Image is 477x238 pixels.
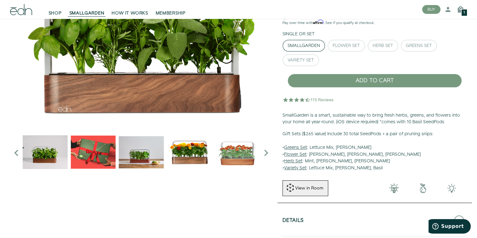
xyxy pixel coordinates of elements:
button: Herb Set [368,40,398,52]
iframe: Opens a widget where you can find more information [428,219,471,235]
a: SMALLGARDEN [66,3,108,16]
button: View in Room [282,180,328,196]
span: SMALLGARDEN [69,10,104,16]
button: Greens Set [401,40,437,52]
a: SHOP [45,3,66,16]
img: edn-smallgarden-marigold-hero-SLV-2000px_1024x.png [167,130,212,174]
span: Affirm [313,20,323,24]
img: green-earth.png [409,183,437,193]
div: SmallGarden [288,44,320,48]
button: SmallGarden [282,40,325,52]
span: MEMBERSHIP [156,10,186,16]
u: Flower Set [284,151,306,158]
a: HOW IT WORKS [108,3,152,16]
span: HOW IT WORKS [112,10,148,16]
label: Single or Set [282,31,315,37]
p: Pay over time with . See if you qualify at checkout. [282,20,467,26]
img: 4.5 star rating [282,93,334,106]
div: 4 / 6 [119,130,164,176]
img: edn-smallgarden-tech.png [437,183,466,193]
u: Greens Set [284,144,307,151]
div: Herb Set [373,44,393,48]
div: 6 / 6 [215,130,260,176]
div: Variety Set [288,58,314,62]
button: Flower Set [328,40,365,52]
img: edn-smallgarden-mixed-herbs-table-product-2000px_1024x.jpg [119,130,164,174]
button: ADD TO CART [288,74,462,88]
p: • : Lettuce Mix, [PERSON_NAME] • : [PERSON_NAME], [PERSON_NAME], [PERSON_NAME] • : Mint, [PERSON_... [282,131,467,172]
button: Details [282,209,467,231]
i: Previous slide [10,147,23,159]
img: edn-smallgarden_1024x.jpg [215,130,260,174]
p: SmallGarden is a smart, sustainable way to bring fresh herbs, greens, and flowers into your home ... [282,112,467,126]
span: 1 [463,11,465,15]
div: Flower Set [333,44,360,48]
i: Next slide [260,147,272,159]
div: View in Room [294,185,324,191]
div: 3 / 6 [71,130,115,176]
img: EMAILS_-_Holiday_21_PT1_28_9986b34a-7908-4121-b1c1-9595d1e43abe_1024x.png [71,130,115,174]
h5: Details [282,218,304,225]
u: Herb Set [284,158,302,164]
button: Variety Set [282,54,319,66]
button: BUY [422,5,440,14]
b: Gift Sets ($265 value) Include 30 total SeedPods + a pair of pruning snips: [282,131,433,137]
div: 5 / 6 [167,130,212,176]
div: Greens Set [406,44,432,48]
img: edn-trim-basil.2021-09-07_14_55_24_1024x.gif [23,130,67,174]
img: 001-light-bulb.png [380,183,408,193]
span: SHOP [49,10,62,16]
a: MEMBERSHIP [152,3,189,16]
div: 2 / 6 [23,130,67,176]
u: Variety Set [284,165,306,171]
